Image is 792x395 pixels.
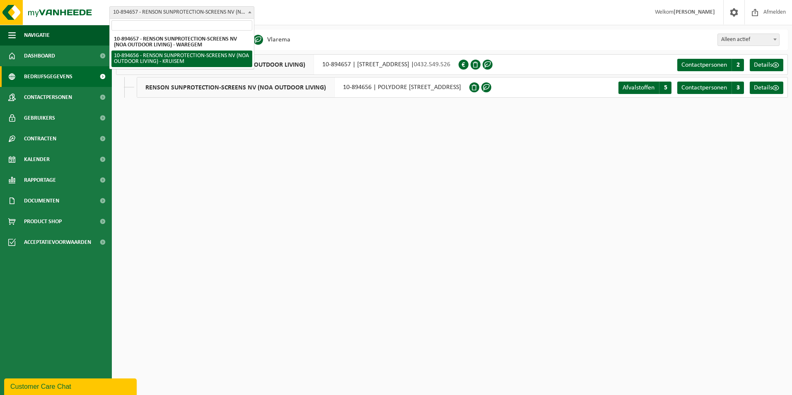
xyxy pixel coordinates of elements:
span: Contactpersonen [681,62,727,68]
span: Product Shop [24,211,62,232]
span: 0432.549.526 [414,61,450,68]
a: Contactpersonen 3 [677,82,744,94]
a: Details [750,82,783,94]
li: Vlarema [253,34,290,46]
span: Rapportage [24,170,56,190]
span: Contactpersonen [681,84,727,91]
span: 2 [732,59,744,71]
span: 5 [659,82,671,94]
a: Contactpersonen 2 [677,59,744,71]
span: Dashboard [24,46,55,66]
iframe: chat widget [4,377,138,395]
span: Contactpersonen [24,87,72,108]
strong: [PERSON_NAME] [674,9,715,15]
a: Afvalstoffen 5 [618,82,671,94]
span: Contracten [24,128,56,149]
span: Gebruikers [24,108,55,128]
span: Details [754,84,773,91]
span: Bedrijfsgegevens [24,66,72,87]
span: 3 [732,82,744,94]
span: Alleen actief [718,34,779,46]
li: 10-894656 - RENSON SUNPROTECTION-SCREENS NV (NOA OUTDOOR LIVING) - KRUISEM [111,51,252,67]
span: Documenten [24,190,59,211]
span: Kalender [24,149,50,170]
span: Details [754,62,773,68]
span: Alleen actief [717,34,780,46]
a: Details [750,59,783,71]
span: 10-894657 - RENSON SUNPROTECTION-SCREENS NV (NOA OUTDOOR LIVING) - WAREGEM [109,6,254,19]
span: RENSON SUNPROTECTION-SCREENS NV (NOA OUTDOOR LIVING) [137,77,335,97]
li: 10-894657 - RENSON SUNPROTECTION-SCREENS NV (NOA OUTDOOR LIVING) - WAREGEM [111,34,252,51]
span: 10-894657 - RENSON SUNPROTECTION-SCREENS NV (NOA OUTDOOR LIVING) - WAREGEM [110,7,254,18]
div: 10-894656 | POLYDORE [STREET_ADDRESS] [137,77,469,98]
span: Acceptatievoorwaarden [24,232,91,253]
span: Afvalstoffen [623,84,654,91]
span: Navigatie [24,25,50,46]
div: 10-894657 | [STREET_ADDRESS] | [116,54,459,75]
